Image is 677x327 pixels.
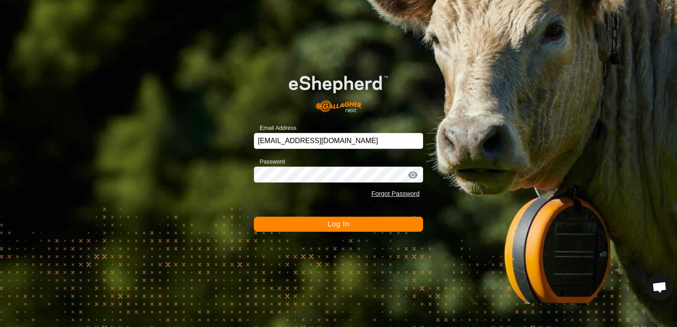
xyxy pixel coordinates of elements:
label: Email Address [254,124,296,132]
span: Log In [327,220,349,228]
img: E-shepherd Logo [271,62,406,119]
a: Forgot Password [371,190,420,197]
button: Log In [254,217,423,232]
label: Password [254,157,285,166]
input: Email Address [254,133,423,149]
div: Open chat [646,274,673,300]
